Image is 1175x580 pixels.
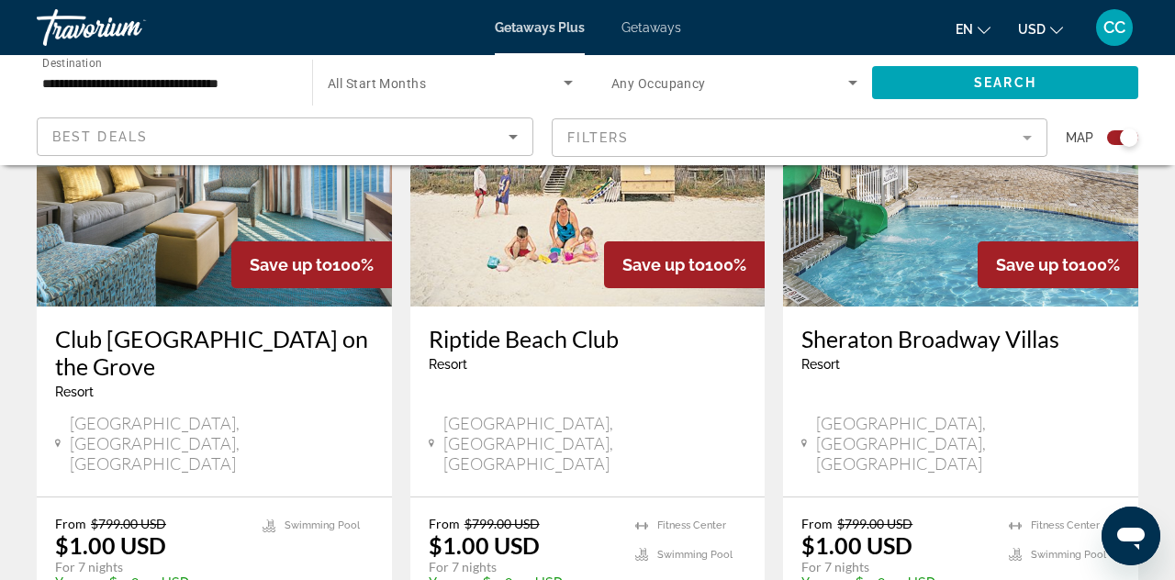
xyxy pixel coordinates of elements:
[55,325,374,380] a: Club [GEOGRAPHIC_DATA] on the Grove
[956,16,990,42] button: Change language
[872,66,1138,99] button: Search
[55,531,166,559] p: $1.00 USD
[1066,125,1093,151] span: Map
[552,117,1048,158] button: Filter
[70,413,374,474] span: [GEOGRAPHIC_DATA], [GEOGRAPHIC_DATA], [GEOGRAPHIC_DATA]
[801,516,833,531] span: From
[37,4,220,51] a: Travorium
[974,75,1036,90] span: Search
[837,516,912,531] span: $799.00 USD
[801,325,1120,352] a: Sheraton Broadway Villas
[1091,8,1138,47] button: User Menu
[55,559,244,575] p: For 7 nights
[52,129,148,144] span: Best Deals
[996,255,1079,274] span: Save up to
[443,413,747,474] span: [GEOGRAPHIC_DATA], [GEOGRAPHIC_DATA], [GEOGRAPHIC_DATA]
[1018,22,1046,37] span: USD
[1103,18,1125,37] span: CC
[622,255,705,274] span: Save up to
[801,559,990,575] p: For 7 nights
[1031,519,1100,531] span: Fitness Center
[611,76,706,91] span: Any Occupancy
[429,531,540,559] p: $1.00 USD
[604,241,765,288] div: 100%
[429,516,460,531] span: From
[55,516,86,531] span: From
[55,385,94,399] span: Resort
[816,413,1120,474] span: [GEOGRAPHIC_DATA], [GEOGRAPHIC_DATA], [GEOGRAPHIC_DATA]
[429,325,747,352] a: Riptide Beach Club
[801,357,840,372] span: Resort
[801,531,912,559] p: $1.00 USD
[1102,507,1160,565] iframe: Button to launch messaging window
[495,20,585,35] a: Getaways Plus
[621,20,681,35] a: Getaways
[250,255,332,274] span: Save up to
[1018,16,1063,42] button: Change currency
[91,516,166,531] span: $799.00 USD
[285,519,360,531] span: Swimming Pool
[657,519,726,531] span: Fitness Center
[978,241,1138,288] div: 100%
[52,126,518,148] mat-select: Sort by
[231,241,392,288] div: 100%
[42,56,102,69] span: Destination
[429,357,467,372] span: Resort
[956,22,973,37] span: en
[429,559,618,575] p: For 7 nights
[464,516,540,531] span: $799.00 USD
[1031,549,1106,561] span: Swimming Pool
[328,76,426,91] span: All Start Months
[657,549,733,561] span: Swimming Pool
